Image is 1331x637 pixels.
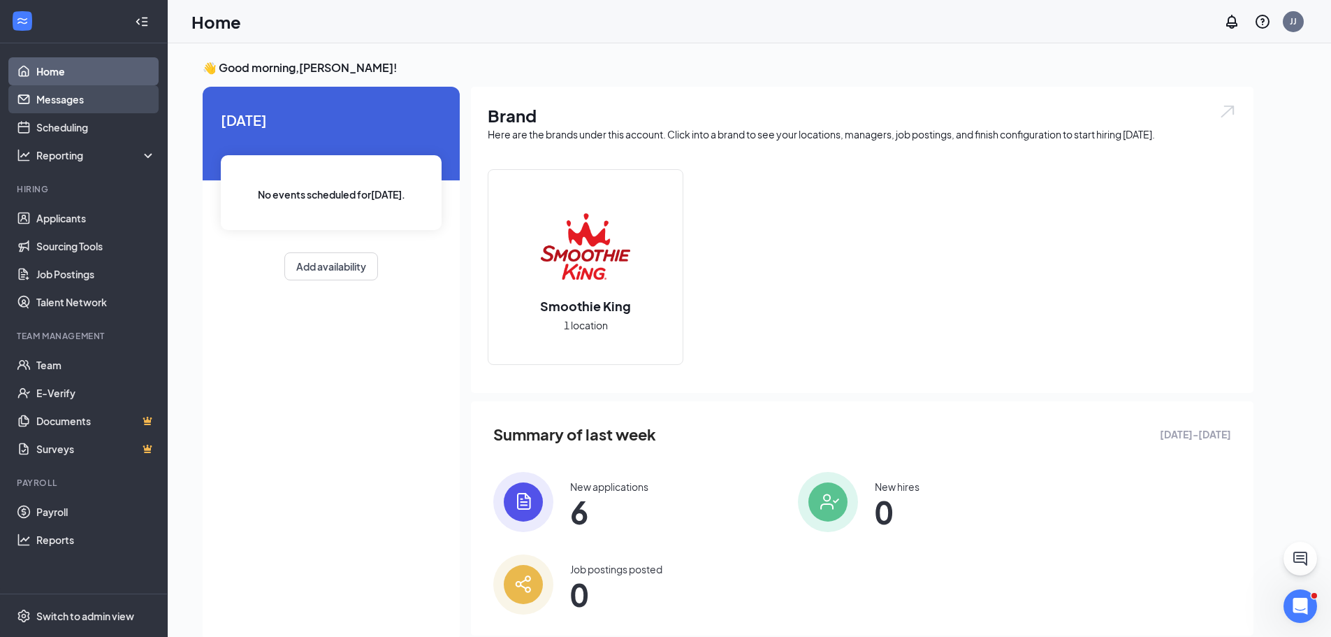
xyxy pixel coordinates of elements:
div: New applications [570,480,648,494]
a: E-Verify [36,379,156,407]
span: 0 [570,582,662,607]
span: 1 location [564,317,608,333]
a: SurveysCrown [36,435,156,463]
h1: Brand [488,103,1237,127]
a: Team [36,351,156,379]
div: Here are the brands under this account. Click into a brand to see your locations, managers, job p... [488,127,1237,141]
img: icon [493,472,553,532]
svg: Analysis [17,148,31,162]
a: Payroll [36,498,156,526]
a: Applicants [36,204,156,232]
span: Summary of last week [493,422,656,447]
button: Add availability [284,252,378,280]
h3: 👋 Good morning, [PERSON_NAME] ! [203,60,1253,76]
iframe: Intercom live chat [1283,589,1317,623]
svg: Collapse [135,15,149,29]
div: Team Management [17,330,153,342]
img: open.6027fd2a22e1237b5b06.svg [1219,103,1237,120]
a: Reports [36,526,156,554]
div: New hires [875,480,919,494]
img: icon [798,472,858,532]
h2: Smoothie King [526,297,645,315]
a: Home [36,57,156,85]
button: ChatActive [1283,542,1317,575]
a: DocumentsCrown [36,407,156,435]
span: [DATE] [221,109,442,131]
svg: ChatActive [1292,550,1309,567]
a: Sourcing Tools [36,232,156,260]
svg: Settings [17,609,31,623]
div: Job postings posted [570,562,662,576]
svg: QuestionInfo [1254,13,1271,30]
div: Switch to admin view [36,609,134,623]
a: Messages [36,85,156,113]
div: Payroll [17,477,153,489]
h1: Home [191,10,241,34]
span: No events scheduled for [DATE] . [258,187,405,202]
img: icon [493,554,553,615]
div: JJ [1290,15,1297,27]
div: Reporting [36,148,157,162]
a: Scheduling [36,113,156,141]
img: Smoothie King [541,202,630,292]
div: Hiring [17,183,153,195]
span: 6 [570,499,648,524]
a: Talent Network [36,288,156,316]
a: Job Postings [36,260,156,288]
span: 0 [875,499,919,524]
span: [DATE] - [DATE] [1160,427,1231,442]
svg: Notifications [1223,13,1240,30]
svg: WorkstreamLogo [15,14,29,28]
